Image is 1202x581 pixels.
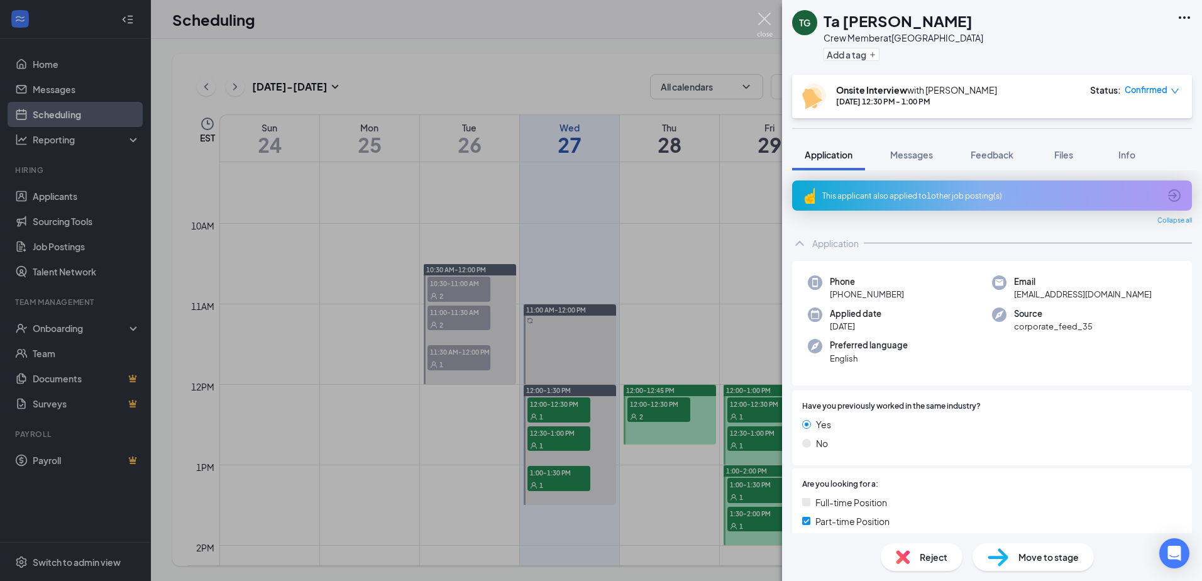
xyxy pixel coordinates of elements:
[836,96,997,107] div: [DATE] 12:30 PM - 1:00 PM
[824,48,879,61] button: PlusAdd a tag
[815,533,888,547] span: Seasonal Position
[824,10,973,31] h1: Ta [PERSON_NAME]
[1014,307,1093,320] span: Source
[1054,149,1073,160] span: Files
[830,275,904,288] span: Phone
[1014,275,1152,288] span: Email
[869,51,876,58] svg: Plus
[1167,188,1182,203] svg: ArrowCircle
[830,288,904,301] span: [PHONE_NUMBER]
[1018,550,1079,564] span: Move to stage
[816,418,831,431] span: Yes
[1125,84,1167,96] span: Confirmed
[792,236,807,251] svg: ChevronUp
[830,320,881,333] span: [DATE]
[1118,149,1135,160] span: Info
[1090,84,1121,96] div: Status :
[802,401,981,412] span: Have you previously worked in the same industry?
[920,550,947,564] span: Reject
[822,191,1159,201] div: This applicant also applied to 1 other job posting(s)
[971,149,1013,160] span: Feedback
[802,479,878,490] span: Are you looking for a:
[830,339,908,351] span: Preferred language
[1157,216,1192,226] span: Collapse all
[805,149,852,160] span: Application
[816,436,828,450] span: No
[799,16,810,29] div: TG
[830,352,908,365] span: English
[1171,87,1179,96] span: down
[836,84,997,96] div: with [PERSON_NAME]
[836,84,907,96] b: Onsite Interview
[815,495,887,509] span: Full-time Position
[1014,320,1093,333] span: corporate_feed_35
[1014,288,1152,301] span: [EMAIL_ADDRESS][DOMAIN_NAME]
[824,31,983,44] div: Crew Member at [GEOGRAPHIC_DATA]
[830,307,881,320] span: Applied date
[1177,10,1192,25] svg: Ellipses
[890,149,933,160] span: Messages
[1159,538,1189,568] div: Open Intercom Messenger
[812,237,859,250] div: Application
[815,514,890,528] span: Part-time Position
